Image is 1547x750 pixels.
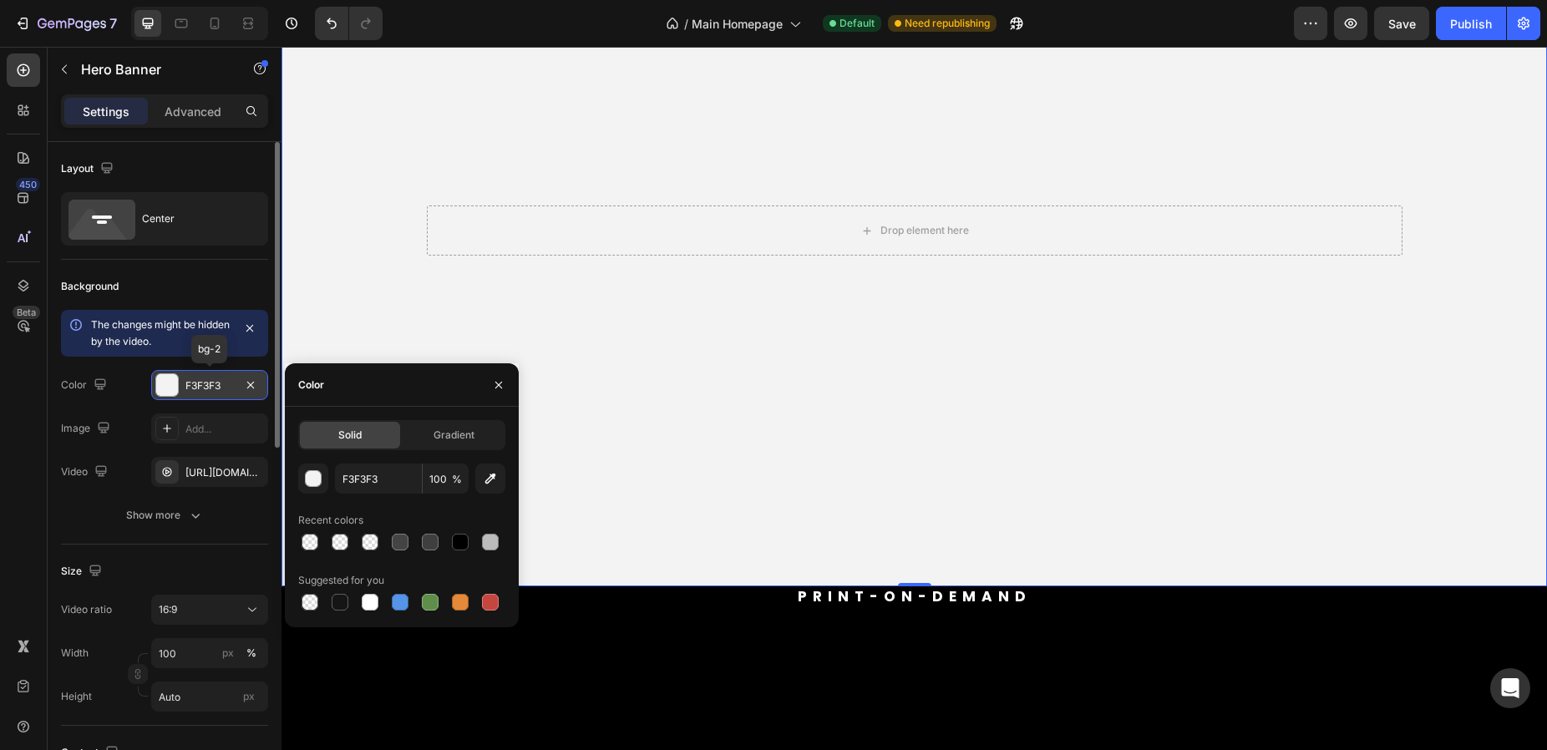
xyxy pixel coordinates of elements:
[452,472,462,487] span: %
[151,595,268,625] button: 16:9
[61,374,110,397] div: Color
[13,306,40,319] div: Beta
[839,16,875,31] span: Default
[434,428,474,443] span: Gradient
[126,507,204,524] div: Show more
[246,646,256,661] div: %
[1388,17,1416,31] span: Save
[142,200,244,238] div: Center
[61,560,105,583] div: Size
[185,422,264,437] div: Add...
[684,15,688,33] span: /
[109,13,117,33] p: 7
[599,177,687,190] div: Drop element here
[61,279,119,294] div: Background
[7,7,124,40] button: 7
[905,16,990,31] span: Need republishing
[61,500,268,530] button: Show more
[61,689,92,704] label: Height
[335,464,422,494] input: Eg: FFFFFF
[61,461,111,484] div: Video
[298,513,363,528] div: Recent colors
[516,540,750,560] span: PRINT-ON-DEMAND
[151,638,268,668] input: px%
[1374,7,1429,40] button: Save
[315,7,383,40] div: Undo/Redo
[185,465,264,480] div: [URL][DOMAIN_NAME]
[61,602,112,617] div: Video ratio
[16,178,40,191] div: 450
[159,603,177,616] span: 16:9
[1450,15,1492,33] div: Publish
[241,643,261,663] button: px
[338,428,362,443] span: Solid
[298,573,384,588] div: Suggested for you
[1436,7,1506,40] button: Publish
[81,59,223,79] p: Hero Banner
[151,682,268,712] input: px
[298,378,324,393] div: Color
[218,643,238,663] button: %
[282,47,1547,750] iframe: Design area
[61,418,114,440] div: Image
[61,646,89,661] label: Width
[83,103,129,120] p: Settings
[692,15,783,33] span: Main Homepage
[222,646,234,661] div: px
[91,318,230,347] span: The changes might be hidden by the video.
[61,158,117,180] div: Layout
[243,690,255,702] span: px
[185,378,234,393] div: F3F3F3
[1490,668,1530,708] div: Open Intercom Messenger
[165,103,221,120] p: Advanced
